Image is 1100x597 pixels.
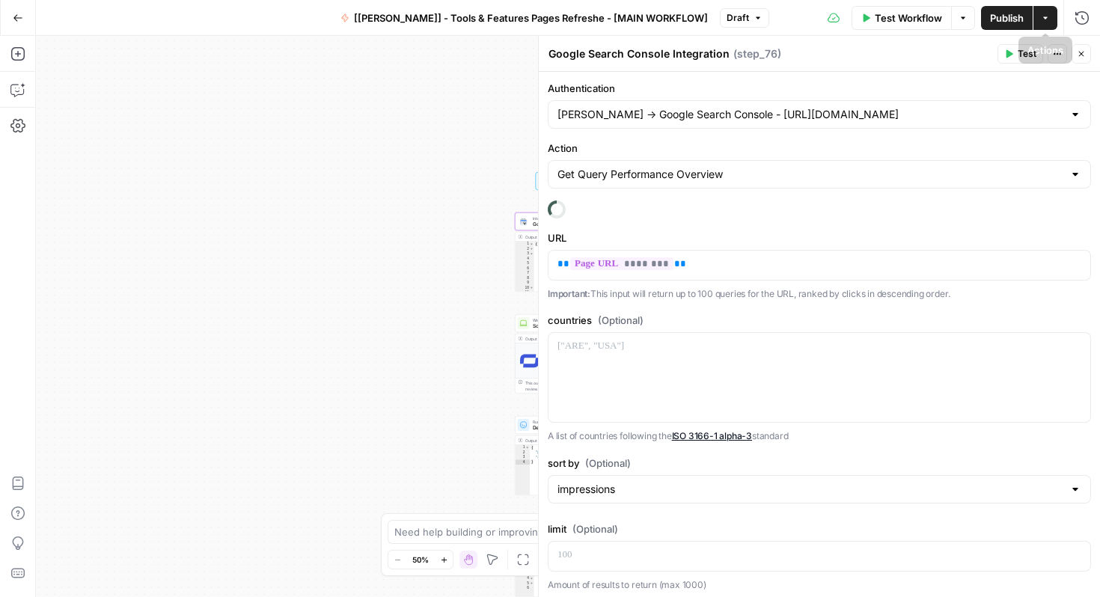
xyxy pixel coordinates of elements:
div: 4 [516,460,531,465]
span: Toggle code folding, rows 10 through 16 [530,286,534,291]
span: Draft [727,11,749,25]
div: 3 [516,251,534,257]
span: Publish [990,10,1024,25]
span: Toggle code folding, rows 2 through 703 [530,247,534,252]
button: Publish [981,6,1033,30]
div: 2 [516,247,534,252]
div: Output [525,438,611,444]
p: Amount of results to return (max 1000) [548,578,1091,593]
input: impressions [557,482,1063,497]
span: ( step_76 ) [733,46,781,61]
label: sort by [548,456,1091,471]
span: 50% [412,554,429,566]
div: 6 [516,266,534,272]
label: limit [548,521,1091,536]
button: Test [997,44,1043,64]
input: Borys -> Google Search Console - https://www.synthesia.io/ [557,107,1063,122]
div: 3 [516,455,531,460]
span: (Optional) [572,521,618,536]
div: 8 [516,276,534,281]
div: IntegrationGoogle Search Console IntegrationStep 76Output{ "queries":[ { "query":"ai video genera... [515,212,631,292]
div: 1 [516,445,531,450]
span: Toggle code folding, rows 4 through 705 [530,576,534,581]
img: google-search-console.svg [520,218,528,225]
div: WorkflowSet InputsInputs [515,172,631,190]
a: ISO 3166-1 alpha-3 [672,430,753,441]
div: This output is too large & has been abbreviated for review. to view the full content. [525,380,628,392]
div: 11 [516,290,534,296]
span: Toggle code folding, rows 1 through 4 [525,445,530,450]
span: Test Workflow [875,10,942,25]
span: Toggle code folding, rows 5 through 11 [530,581,534,587]
div: 5 [516,581,534,587]
div: 7 [516,271,534,276]
input: Get Query Performance Overview [557,167,1063,182]
p: This input will return up to 100 queries for the URL, ranked by clicks in descending order. [548,287,1091,301]
strong: Important: [548,288,590,299]
div: Output [525,234,611,240]
span: Test [1018,47,1036,61]
span: [[PERSON_NAME]] - Tools & Features Pages Refreshe - [MAIN WORKFLOW] [354,10,708,25]
div: 1 [516,242,534,247]
div: Output [525,336,611,342]
label: countries [548,313,1091,328]
span: (Optional) [585,456,631,471]
button: Draft [720,8,769,28]
div: 4 [516,257,534,262]
div: 5 [516,261,534,266]
span: Toggle code folding, rows 1 through 704 [530,242,534,247]
label: Action [548,141,1091,156]
p: A list of countries following the standard [548,429,1091,444]
div: 9 [516,281,534,286]
label: URL [548,230,1091,245]
textarea: Google Search Console Integration [549,46,730,61]
button: [[PERSON_NAME]] - Tools & Features Pages Refreshe - [MAIN WORKFLOW] [331,6,717,30]
span: (Optional) [598,313,644,328]
span: Toggle code folding, rows 3 through 9 [530,251,534,257]
div: 4 [516,576,534,581]
div: 2 [516,450,531,456]
div: Run Code · PythonDetermine Page Type - (Tools / Features)Step 2Output{ "page_type":"features", "c... [515,416,631,495]
label: Authentication [548,81,1091,96]
button: Test Workflow [852,6,951,30]
div: Web Page ScrapeScrape Page ContentStep 1Output**** **** ****This output is too large & has been a... [515,314,631,394]
div: 10 [516,286,534,291]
